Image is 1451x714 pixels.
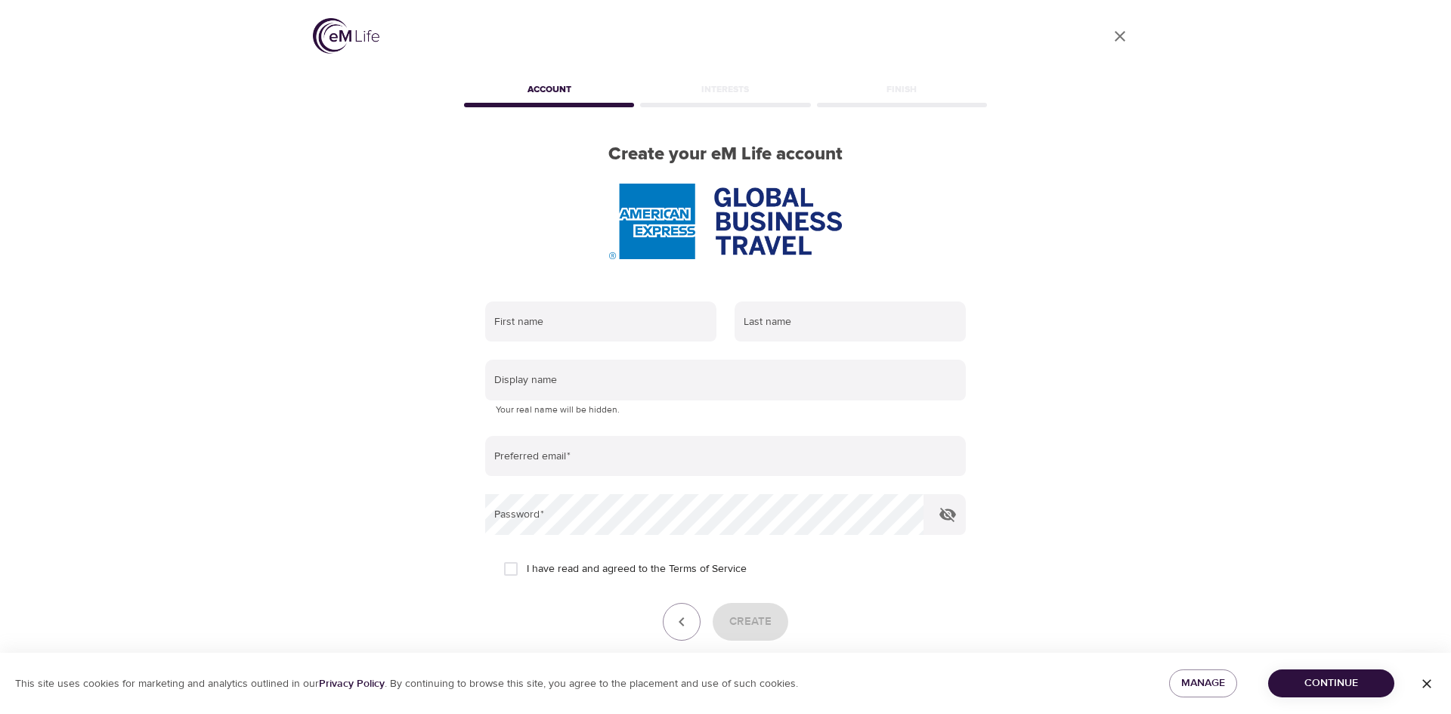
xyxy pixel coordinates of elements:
[461,144,990,165] h2: Create your eM Life account
[1280,674,1382,693] span: Continue
[527,561,747,577] span: I have read and agreed to the
[1181,674,1225,693] span: Manage
[669,561,747,577] a: Terms of Service
[1169,669,1237,697] button: Manage
[1102,18,1138,54] a: close
[496,403,955,418] p: Your real name will be hidden.
[1268,669,1394,697] button: Continue
[313,18,379,54] img: logo
[609,184,842,259] img: AmEx%20GBT%20logo.png
[319,677,385,691] a: Privacy Policy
